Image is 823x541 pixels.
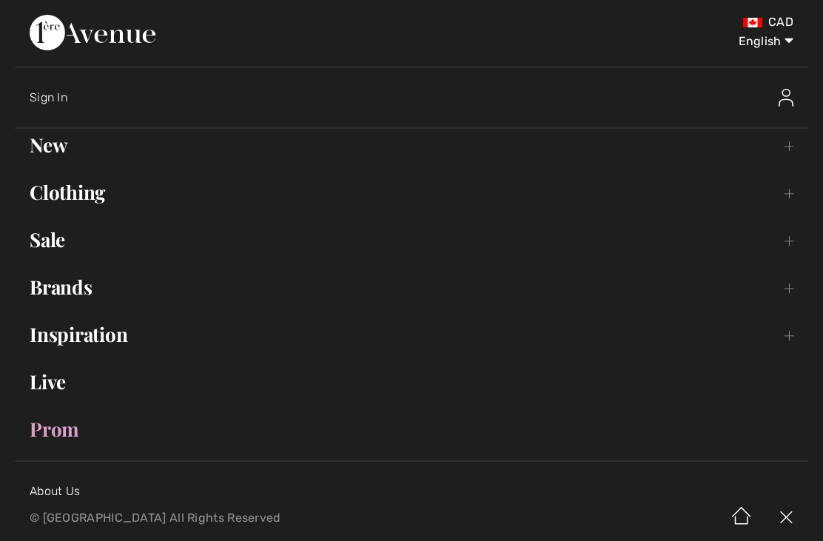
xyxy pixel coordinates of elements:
img: Home [719,495,764,541]
a: Brands [15,271,808,303]
a: Inspiration [15,318,808,351]
a: Live [15,366,808,398]
a: About Us [30,484,80,498]
a: New [15,129,808,161]
a: Clothing [15,176,808,209]
a: Sale [15,224,808,256]
span: Sign In [30,90,67,104]
p: © [GEOGRAPHIC_DATA] All Rights Reserved [30,513,484,523]
img: Sign In [779,89,793,107]
span: Chat [35,10,65,24]
a: Prom [15,413,808,446]
div: CAD [484,15,793,30]
img: X [764,495,808,541]
img: 1ère Avenue [30,15,155,50]
a: Sign InSign In [30,74,808,121]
